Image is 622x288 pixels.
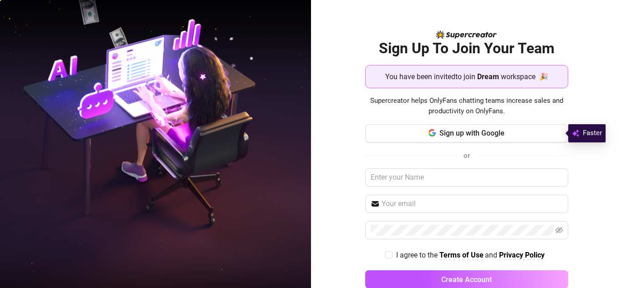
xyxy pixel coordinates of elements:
[365,96,568,117] span: Supercreator helps OnlyFans chatting teams increase sales and productivity on OnlyFans.
[499,251,545,259] strong: Privacy Policy
[365,39,568,58] h2: Sign Up To Join Your Team
[365,124,568,142] button: Sign up with Google
[439,129,505,137] span: Sign up with Google
[436,30,497,39] img: logo-BBDzfeDw.svg
[583,128,602,139] span: Faster
[365,168,568,187] input: Enter your Name
[501,71,548,82] span: workspace 🎉
[439,251,484,259] strong: Terms of Use
[382,198,563,209] input: Your email
[464,152,470,160] span: or
[439,251,484,260] a: Terms of Use
[385,71,475,82] span: You have been invited to join
[556,227,563,234] span: eye-invisible
[499,251,545,260] a: Privacy Policy
[396,251,439,259] span: I agree to the
[485,251,499,259] span: and
[441,275,492,284] span: Create Account
[477,72,499,81] strong: Dream
[572,128,579,139] img: svg%3e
